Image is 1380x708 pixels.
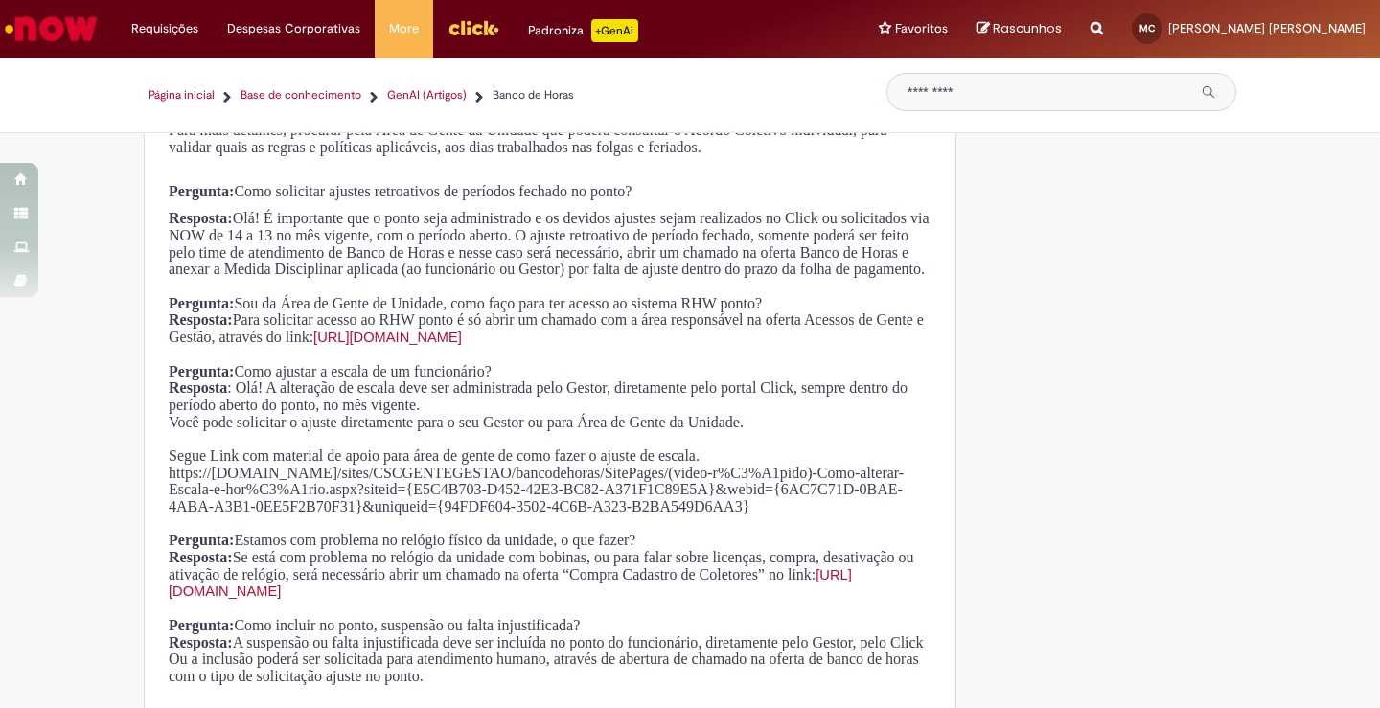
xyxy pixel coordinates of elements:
span: Olá! É importante que o ponto seja administrado e os devidos ajustes sejam realizados no Click ou... [169,210,930,345]
span: [PERSON_NAME] [PERSON_NAME] [1168,20,1366,36]
strong: Pergunta: [169,363,234,379]
span: Resposta: [169,210,233,226]
span: MC [1139,22,1155,34]
strong: Resposta: [169,549,233,565]
strong: Resposta [169,379,227,396]
span: Como ajustar a escala de um funcionário? : Olá! A alteração de escala deve ser administrada pelo ... [169,363,914,582]
span: Requisições [131,19,198,38]
span: Favoritos [895,19,948,38]
span: Para trabalho em dias de folga e feriado, o que irá determinar se gera hora extra paga ou crédito... [169,71,911,155]
img: click_logo_yellow_360x200.png [448,13,499,42]
strong: Pergunta: [169,617,234,633]
img: ServiceNow [2,10,101,48]
strong: Pergunta: [169,295,234,311]
a: Rascunhos [977,20,1062,38]
span: Como solicitar ajustes retroativos de períodos fechado no ponto? [169,183,632,199]
a: Base de conhecimento [241,87,361,103]
a: Página inicial [149,87,215,103]
a: [URL][DOMAIN_NAME] [313,330,462,345]
span: Despesas Corporativas [227,19,360,38]
span: Banco de Horas [493,87,574,103]
a: GenAI (Artigos) [387,87,467,103]
span: Como incluir no ponto, suspensão ou falta injustificada? A suspensão ou falta injustificada deve ... [169,617,924,684]
span: More [389,19,419,38]
strong: Resposta: [169,634,233,651]
span: Rascunhos [993,19,1062,37]
a: [URL][DOMAIN_NAME] [169,567,852,600]
strong: Pergunta: [169,183,234,199]
div: Padroniza [528,19,638,42]
p: +GenAi [591,19,638,42]
strong: Resposta: [169,311,233,328]
strong: Pergunta: [169,532,234,548]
